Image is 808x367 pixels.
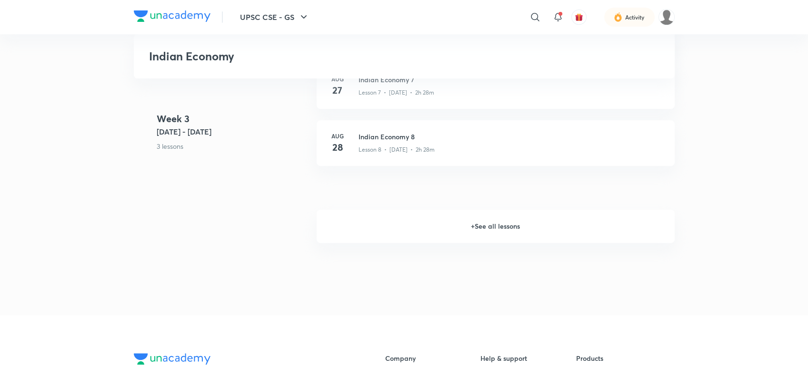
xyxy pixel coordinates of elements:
h3: Indian Economy 8 [359,132,663,142]
h4: 27 [328,83,347,97]
img: Company Logo [134,353,210,365]
h6: Products [576,353,672,363]
h4: 28 [328,140,347,155]
h6: + See all lessons [317,210,675,243]
img: Company Logo [134,10,210,22]
p: 3 lessons [157,141,309,151]
button: UPSC CSE - GS [234,8,315,27]
h6: Aug [328,75,347,83]
h4: Week 3 [157,112,309,126]
h6: Help & support [480,353,576,363]
a: Company Logo [134,10,210,24]
p: Lesson 7 • [DATE] • 2h 28m [359,88,434,97]
img: Somdev [658,9,675,25]
a: Company Logo [134,353,355,367]
img: activity [614,11,622,23]
a: Aug28Indian Economy 8Lesson 8 • [DATE] • 2h 28m [317,120,675,177]
h5: [DATE] - [DATE] [157,126,309,137]
h6: Company [385,353,481,363]
h6: Aug [328,132,347,140]
h3: Indian Economy [149,49,522,63]
img: avatar [575,13,583,21]
button: avatar [571,10,587,25]
p: Lesson 8 • [DATE] • 2h 28m [359,145,435,154]
a: Aug27Indian Economy 7Lesson 7 • [DATE] • 2h 28m [317,63,675,120]
h3: Indian Economy 7 [359,75,663,85]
